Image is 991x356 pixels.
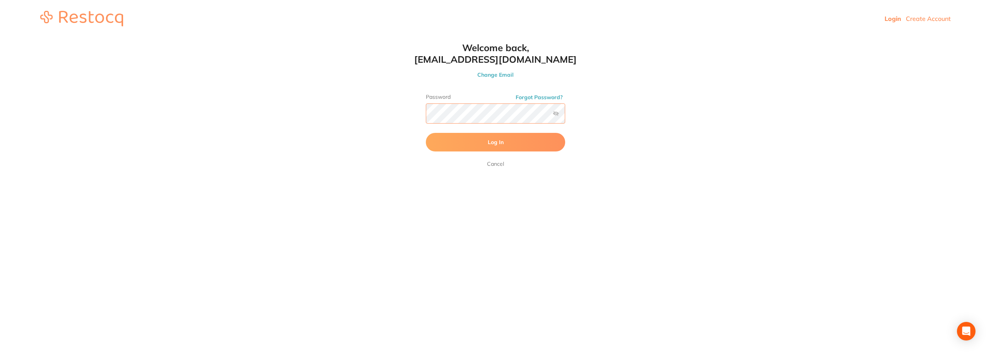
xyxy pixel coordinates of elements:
[906,15,951,22] a: Create Account
[885,15,901,22] a: Login
[410,42,581,65] h1: Welcome back, [EMAIL_ADDRESS][DOMAIN_NAME]
[957,322,976,341] div: Open Intercom Messenger
[485,159,506,169] a: Cancel
[513,94,565,101] button: Forgot Password?
[410,71,581,78] button: Change Email
[426,94,565,100] label: Password
[40,11,123,26] img: restocq_logo.svg
[488,139,504,146] span: Log In
[426,133,565,151] button: Log In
